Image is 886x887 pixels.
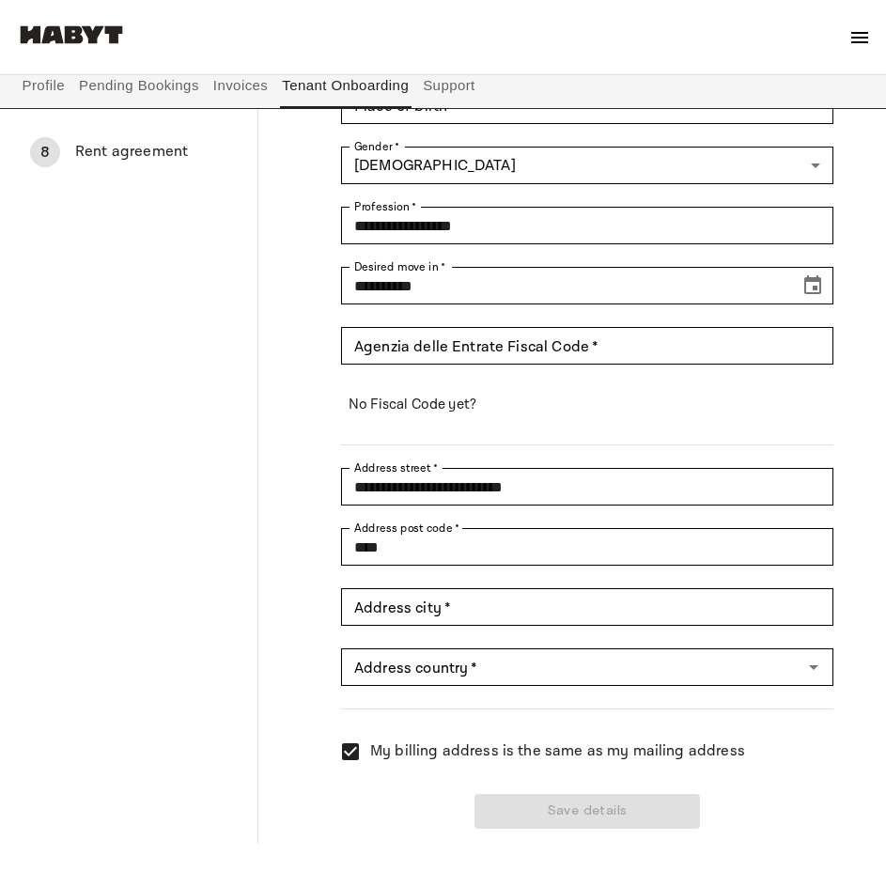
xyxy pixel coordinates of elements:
button: Invoices [210,63,270,108]
span: My billing address is the same as my mailing address [370,740,745,763]
p: No Fiscal Code yet? [341,387,833,422]
button: Open [801,654,827,680]
div: Address street [341,468,833,506]
div: 8 [30,137,60,167]
button: Support [421,63,478,108]
label: Desired move in [354,258,445,275]
img: Habyt [15,25,128,44]
button: Tenant Onboarding [280,63,412,108]
span: Rent agreement [75,141,242,163]
div: Agenzia delle Entrate Fiscal Code [341,327,833,365]
label: Address post code [354,520,459,537]
label: Address street [354,459,439,476]
button: Pending Bookings [77,63,202,108]
div: Address post code [341,528,833,566]
div: 8Rent agreement [15,130,257,175]
div: Profession [341,207,833,244]
button: Profile [20,63,68,108]
label: Gender [354,138,399,155]
button: Choose date, selected date is Sep 3, 2025 [794,267,832,304]
div: Address city [341,588,833,626]
label: Profession [354,198,417,215]
div: [DEMOGRAPHIC_DATA] [341,147,833,184]
div: user profile tabs [15,63,871,108]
